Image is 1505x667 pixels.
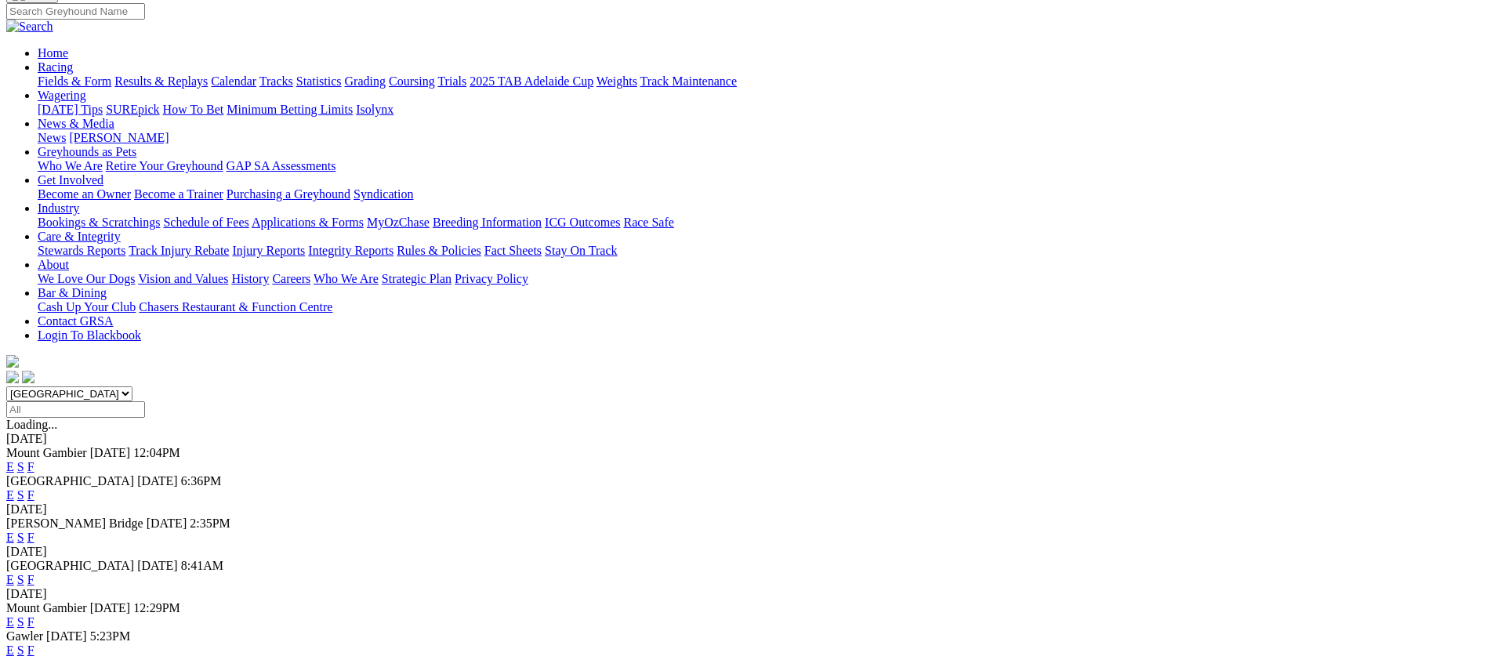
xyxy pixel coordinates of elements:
a: E [6,573,14,586]
span: [GEOGRAPHIC_DATA] [6,474,134,488]
a: Breeding Information [433,216,542,229]
a: E [6,460,14,473]
img: logo-grsa-white.png [6,355,19,368]
a: [PERSON_NAME] [69,131,169,144]
a: News [38,131,66,144]
a: Injury Reports [232,244,305,257]
span: [DATE] [147,517,187,530]
a: Who We Are [314,272,379,285]
span: 8:41AM [181,559,223,572]
a: E [6,615,14,629]
span: 12:04PM [133,446,180,459]
a: S [17,573,24,586]
a: Applications & Forms [252,216,364,229]
a: SUREpick [106,103,159,116]
a: Trials [437,74,466,88]
img: twitter.svg [22,371,34,383]
a: S [17,488,24,502]
a: Minimum Betting Limits [227,103,353,116]
a: Results & Replays [114,74,208,88]
a: S [17,643,24,657]
span: 2:35PM [190,517,230,530]
span: [DATE] [90,601,131,614]
a: Careers [272,272,310,285]
div: News & Media [38,131,1499,145]
a: Who We Are [38,159,103,172]
a: Tracks [259,74,293,88]
div: [DATE] [6,432,1499,446]
span: [DATE] [137,559,178,572]
a: F [27,531,34,544]
a: Home [38,46,68,60]
span: [DATE] [90,446,131,459]
a: Weights [597,74,637,88]
a: We Love Our Dogs [38,272,135,285]
a: Bookings & Scratchings [38,216,160,229]
a: GAP SA Assessments [227,159,336,172]
a: News & Media [38,117,114,130]
a: Become a Trainer [134,187,223,201]
a: F [27,460,34,473]
a: Fields & Form [38,74,111,88]
div: About [38,272,1499,286]
a: Syndication [354,187,413,201]
div: [DATE] [6,545,1499,559]
a: 2025 TAB Adelaide Cup [470,74,593,88]
span: [PERSON_NAME] Bridge [6,517,143,530]
a: Contact GRSA [38,314,113,328]
a: Retire Your Greyhound [106,159,223,172]
a: Stewards Reports [38,244,125,257]
a: Login To Blackbook [38,328,141,342]
a: Statistics [296,74,342,88]
a: Care & Integrity [38,230,121,243]
a: Calendar [211,74,256,88]
a: Privacy Policy [455,272,528,285]
span: [GEOGRAPHIC_DATA] [6,559,134,572]
a: E [6,643,14,657]
span: 6:36PM [181,474,222,488]
a: Stay On Track [545,244,617,257]
a: E [6,488,14,502]
a: MyOzChase [367,216,430,229]
img: Search [6,20,53,34]
div: Wagering [38,103,1499,117]
a: S [17,531,24,544]
a: Schedule of Fees [163,216,248,229]
span: 5:23PM [90,629,131,643]
a: Chasers Restaurant & Function Centre [139,300,332,314]
span: Mount Gambier [6,446,87,459]
a: Race Safe [623,216,673,229]
a: Purchasing a Greyhound [227,187,350,201]
a: Become an Owner [38,187,131,201]
a: [DATE] Tips [38,103,103,116]
a: F [27,643,34,657]
a: Isolynx [356,103,393,116]
span: [DATE] [137,474,178,488]
a: Rules & Policies [397,244,481,257]
a: History [231,272,269,285]
a: Grading [345,74,386,88]
a: Integrity Reports [308,244,393,257]
a: S [17,615,24,629]
a: Bar & Dining [38,286,107,299]
div: Bar & Dining [38,300,1499,314]
a: Racing [38,60,73,74]
a: F [27,488,34,502]
span: 12:29PM [133,601,180,614]
div: Racing [38,74,1499,89]
a: Industry [38,201,79,215]
div: Greyhounds as Pets [38,159,1499,173]
img: facebook.svg [6,371,19,383]
a: Coursing [389,74,435,88]
span: Mount Gambier [6,601,87,614]
a: How To Bet [163,103,224,116]
a: S [17,460,24,473]
a: Strategic Plan [382,272,451,285]
input: Select date [6,401,145,418]
a: Track Maintenance [640,74,737,88]
a: E [6,531,14,544]
a: Cash Up Your Club [38,300,136,314]
div: Care & Integrity [38,244,1499,258]
input: Search [6,3,145,20]
a: About [38,258,69,271]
